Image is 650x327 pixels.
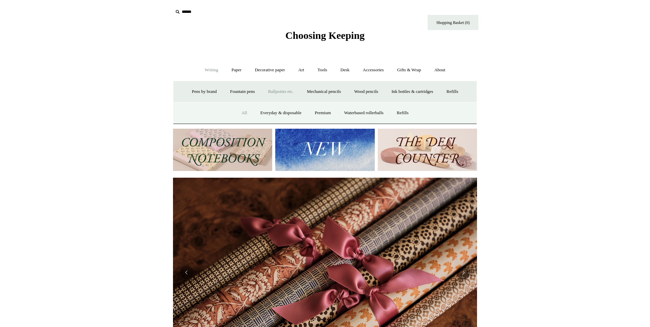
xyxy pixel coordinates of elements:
a: Pens by brand [186,83,223,101]
a: Writing [199,61,224,79]
a: Art [292,61,310,79]
a: Waterbased rollerballs [338,104,390,122]
span: Choosing Keeping [285,30,365,41]
a: Everyday & disposable [254,104,307,122]
a: About [428,61,452,79]
a: Accessories [357,61,390,79]
a: Mechanical pencils [301,83,347,101]
img: New.jpg__PID:f73bdf93-380a-4a35-bcfe-7823039498e1 [275,129,374,171]
img: The Deli Counter [378,129,477,171]
a: Wood pencils [348,83,384,101]
button: Previous [180,266,193,279]
a: Ballpoints etc. [262,83,300,101]
a: Premium [309,104,337,122]
a: Ink bottles & cartridges [385,83,439,101]
a: Choosing Keeping [285,35,365,40]
a: Desk [334,61,356,79]
a: Fountain pens [224,83,261,101]
a: Paper [225,61,248,79]
a: All [235,104,253,122]
a: Refills [440,83,464,101]
button: Next [457,266,470,279]
a: Tools [311,61,333,79]
img: 202302 Composition ledgers.jpg__PID:69722ee6-fa44-49dd-a067-31375e5d54ec [173,129,272,171]
a: Shopping Basket (0) [428,15,478,30]
a: Decorative paper [249,61,291,79]
a: Refills [391,104,415,122]
a: Gifts & Wrap [391,61,427,79]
